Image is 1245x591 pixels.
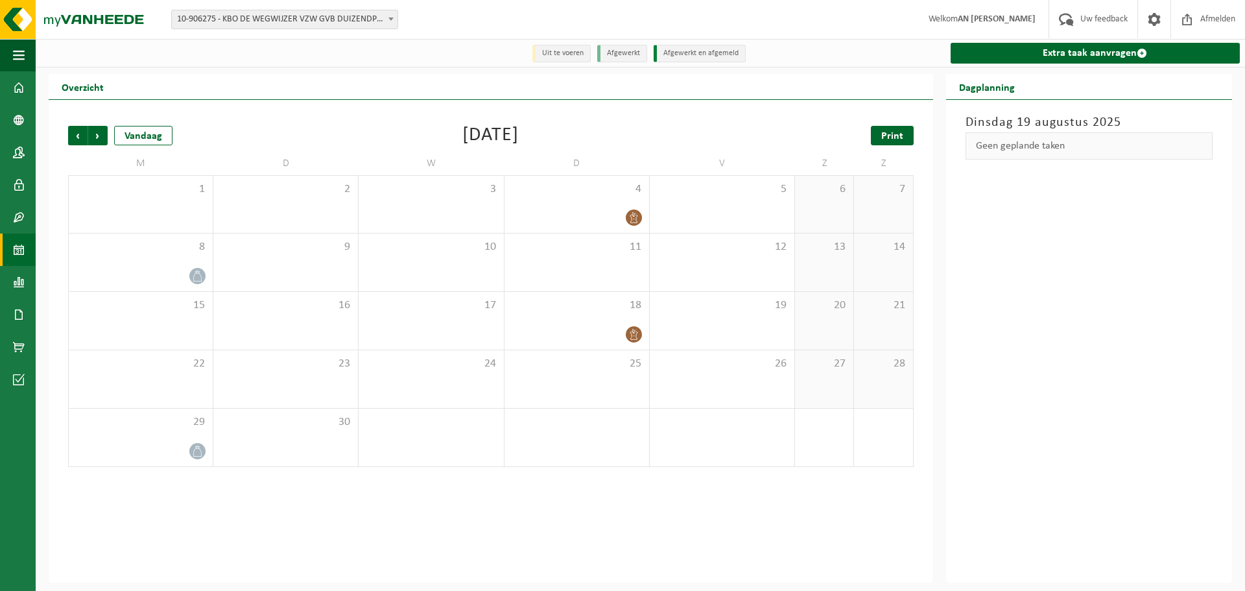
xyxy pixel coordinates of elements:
span: Vorige [68,126,88,145]
span: 28 [860,357,906,371]
span: 24 [365,357,497,371]
span: 17 [365,298,497,313]
span: 3 [365,182,497,197]
td: D [504,152,650,175]
span: 12 [656,240,788,254]
span: 9 [220,240,351,254]
h3: Dinsdag 19 augustus 2025 [966,113,1213,132]
span: 20 [801,298,847,313]
div: Vandaag [114,126,172,145]
a: Extra taak aanvragen [951,43,1240,64]
span: 18 [511,298,643,313]
span: 8 [75,240,206,254]
span: 26 [656,357,788,371]
span: 19 [656,298,788,313]
li: Uit te voeren [532,45,591,62]
span: 27 [801,357,847,371]
span: 6 [801,182,847,197]
span: 21 [860,298,906,313]
div: [DATE] [462,126,519,145]
li: Afgewerkt en afgemeld [654,45,746,62]
li: Afgewerkt [597,45,647,62]
span: Print [881,131,903,141]
span: 10-906275 - KBO DE WEGWIJZER VZW GVB DUIZENDPLUSPOOT - SINT-ELOOIS-VIJVE [171,10,398,29]
span: 14 [860,240,906,254]
td: W [359,152,504,175]
td: D [213,152,359,175]
span: 30 [220,415,351,429]
strong: AN [PERSON_NAME] [958,14,1036,24]
span: 5 [656,182,788,197]
div: Geen geplande taken [966,132,1213,160]
span: 1 [75,182,206,197]
span: 25 [511,357,643,371]
td: Z [795,152,854,175]
span: 10 [365,240,497,254]
span: Volgende [88,126,108,145]
span: 22 [75,357,206,371]
td: M [68,152,213,175]
span: 16 [220,298,351,313]
span: 11 [511,240,643,254]
h2: Dagplanning [946,74,1028,99]
span: 2 [220,182,351,197]
span: 10-906275 - KBO DE WEGWIJZER VZW GVB DUIZENDPLUSPOOT - SINT-ELOOIS-VIJVE [172,10,397,29]
span: 4 [511,182,643,197]
td: Z [854,152,913,175]
td: V [650,152,795,175]
a: Print [871,126,914,145]
h2: Overzicht [49,74,117,99]
span: 23 [220,357,351,371]
span: 13 [801,240,847,254]
span: 7 [860,182,906,197]
span: 15 [75,298,206,313]
span: 29 [75,415,206,429]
